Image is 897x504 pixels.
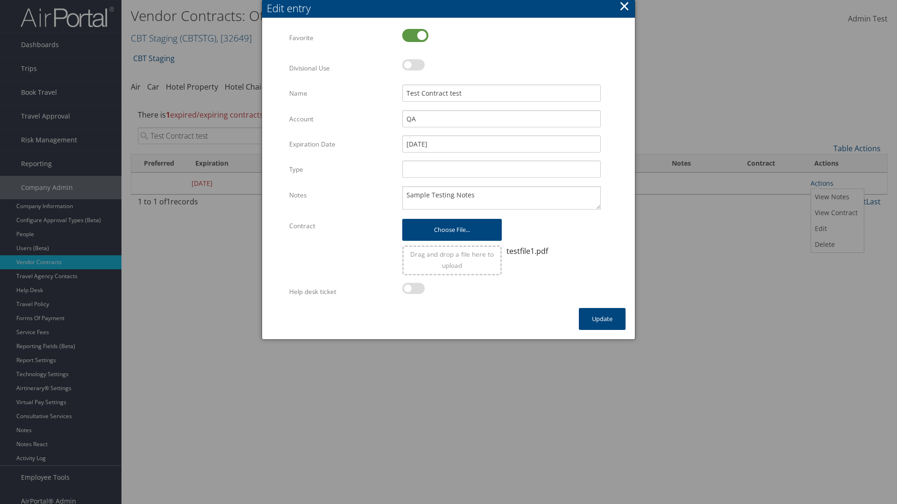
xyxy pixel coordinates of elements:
label: Notes [289,186,395,204]
span: Drag and drop a file here to upload [410,250,494,270]
label: Help desk ticket [289,283,395,301]
label: Account [289,110,395,128]
label: Name [289,84,395,102]
label: Expiration Date [289,135,395,153]
div: testfile1.pdf [506,245,601,257]
label: Favorite [289,29,395,47]
label: Contract [289,217,395,235]
label: Type [289,161,395,178]
button: Update [579,308,626,330]
div: Edit entry [267,1,635,15]
label: Divisional Use [289,59,395,77]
